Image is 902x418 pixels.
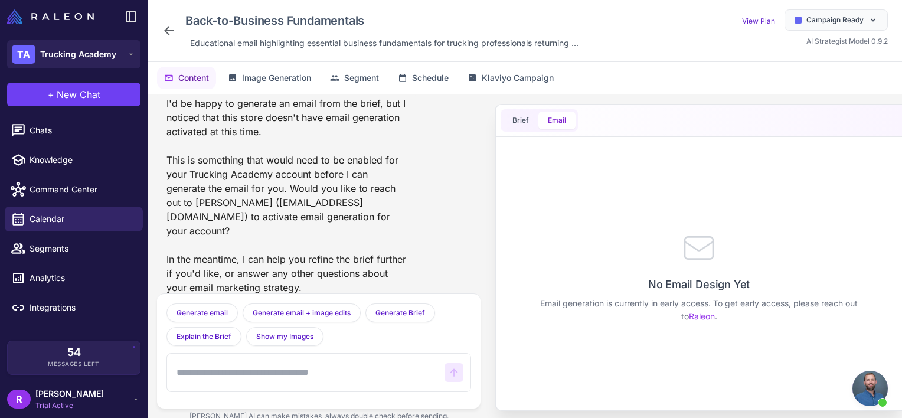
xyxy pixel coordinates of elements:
span: Segments [30,242,133,255]
a: View Plan [742,17,775,25]
button: Brief [503,112,538,129]
span: Trucking Academy [40,48,116,61]
span: + [48,87,54,102]
span: Schedule [412,71,449,84]
button: Segment [323,67,386,89]
a: Integrations [5,295,143,320]
p: Email generation is currently in early access. To get early access, please reach out to . [534,297,864,323]
img: Raleon Logo [7,9,94,24]
span: Analytics [30,272,133,285]
span: Generate Brief [375,308,425,318]
span: New Chat [57,87,100,102]
button: Show my Images [246,327,323,346]
a: Calendar [5,207,143,231]
button: Generate email [166,303,238,322]
button: Content [157,67,216,89]
button: +New Chat [7,83,140,106]
span: Chats [30,124,133,137]
div: R [7,390,31,409]
a: Raleon [689,311,715,321]
span: Messages Left [48,360,100,368]
a: Knowledge [5,148,143,172]
span: Generate email + image edits [253,308,351,318]
span: Trial Active [35,400,104,411]
a: Analytics [5,266,143,290]
button: Generate Brief [365,303,435,322]
a: Command Center [5,177,143,202]
p: No Email Design Yet [648,276,750,292]
button: Explain the Brief [166,327,241,346]
div: Click to edit description [185,34,583,52]
span: Image Generation [242,71,311,84]
span: Knowledge [30,154,133,166]
button: Image Generation [221,67,318,89]
span: Campaign Ready [806,15,864,25]
button: Klaviyo Campaign [460,67,561,89]
div: Click to edit campaign name [181,9,583,32]
span: [PERSON_NAME] [35,387,104,400]
button: Email [538,112,576,129]
a: Segments [5,236,143,261]
span: Show my Images [256,331,313,342]
span: Educational email highlighting essential business fundamentals for trucking professionals returni... [190,37,579,50]
span: Integrations [30,301,133,314]
span: AI Strategist Model 0.9.2 [806,37,888,45]
button: Generate email + image edits [243,303,361,322]
div: TA [12,45,35,64]
button: TATrucking Academy [7,40,140,68]
a: Open chat [852,371,888,406]
span: Content [178,71,209,84]
a: Chats [5,118,143,143]
span: Klaviyo Campaign [482,71,554,84]
span: Calendar [30,213,133,226]
span: Generate email [177,308,228,318]
span: Command Center [30,183,133,196]
span: Segment [344,71,379,84]
span: 54 [67,347,81,358]
span: Explain the Brief [177,331,231,342]
button: Schedule [391,67,456,89]
div: I'd be happy to generate an email from the brief, but I noticed that this store doesn't have emai... [157,92,416,299]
